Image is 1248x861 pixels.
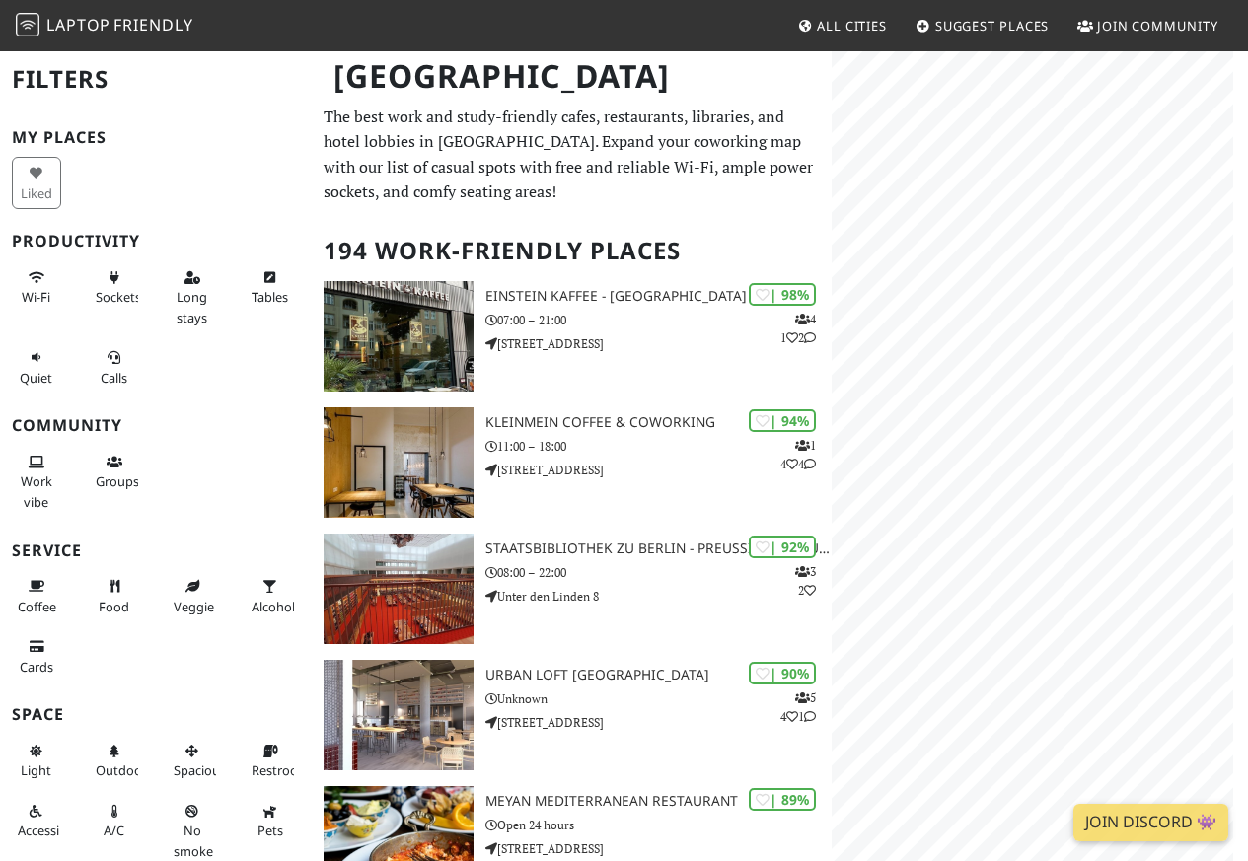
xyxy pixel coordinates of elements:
[46,14,110,36] span: Laptop
[168,735,217,787] button: Spacious
[246,795,295,847] button: Pets
[20,369,52,387] span: Quiet
[1073,804,1228,841] a: Join Discord 👾
[174,761,226,779] span: Spacious
[780,436,816,473] p: 1 4 4
[252,761,310,779] span: Restroom
[324,407,474,518] img: KleinMein Coffee & Coworking
[324,534,474,644] img: Staatsbibliothek zu Berlin - Preußischer Kulturbesitz
[101,369,127,387] span: Video/audio calls
[12,735,61,787] button: Light
[485,334,832,353] p: [STREET_ADDRESS]
[485,816,832,834] p: Open 24 hours
[12,541,300,560] h3: Service
[485,793,832,810] h3: Meyan Mediterranean Restaurant
[324,221,820,281] h2: 194 Work-Friendly Places
[21,761,51,779] span: Natural light
[324,660,474,770] img: URBAN LOFT Berlin
[749,283,816,306] div: | 98%
[485,540,832,557] h3: Staatsbibliothek zu Berlin - Preußischer Kulturbesitz
[90,446,139,498] button: Groups
[90,341,139,394] button: Calls
[12,446,61,518] button: Work vibe
[257,822,283,839] span: Pet friendly
[795,562,816,600] p: 3 2
[177,288,207,325] span: Long stays
[1069,8,1226,43] a: Join Community
[90,795,139,847] button: A/C
[12,630,61,682] button: Cards
[104,822,124,839] span: Air conditioned
[16,9,193,43] a: LaptopFriendly LaptopFriendly
[485,689,832,708] p: Unknown
[935,17,1050,35] span: Suggest Places
[324,281,474,392] img: Einstein Kaffee - Charlottenburg
[246,735,295,787] button: Restroom
[749,536,816,558] div: | 92%
[780,688,816,726] p: 5 4 1
[96,472,139,490] span: Group tables
[12,128,300,147] h3: My Places
[113,14,192,36] span: Friendly
[252,288,288,306] span: Work-friendly tables
[16,13,39,36] img: LaptopFriendly
[20,658,53,676] span: Credit cards
[246,570,295,622] button: Alcohol
[252,598,295,615] span: Alcohol
[12,49,300,109] h2: Filters
[12,416,300,435] h3: Community
[318,49,828,104] h1: [GEOGRAPHIC_DATA]
[90,735,139,787] button: Outdoor
[485,667,832,683] h3: URBAN LOFT [GEOGRAPHIC_DATA]
[96,288,141,306] span: Power sockets
[12,705,300,724] h3: Space
[1097,17,1218,35] span: Join Community
[18,598,56,615] span: Coffee
[485,311,832,329] p: 07:00 – 21:00
[485,839,832,858] p: [STREET_ADDRESS]
[485,713,832,732] p: [STREET_ADDRESS]
[324,105,820,205] p: The best work and study-friendly cafes, restaurants, libraries, and hotel lobbies in [GEOGRAPHIC_...
[312,660,832,770] a: URBAN LOFT Berlin | 90% 541 URBAN LOFT [GEOGRAPHIC_DATA] Unknown [STREET_ADDRESS]
[21,472,52,510] span: People working
[485,288,832,305] h3: Einstein Kaffee - [GEOGRAPHIC_DATA]
[22,288,50,306] span: Stable Wi-Fi
[168,570,217,622] button: Veggie
[174,598,214,615] span: Veggie
[168,261,217,333] button: Long stays
[90,261,139,314] button: Sockets
[12,570,61,622] button: Coffee
[789,8,895,43] a: All Cities
[780,310,816,347] p: 4 1 2
[749,409,816,432] div: | 94%
[312,281,832,392] a: Einstein Kaffee - Charlottenburg | 98% 412 Einstein Kaffee - [GEOGRAPHIC_DATA] 07:00 – 21:00 [STR...
[246,261,295,314] button: Tables
[90,570,139,622] button: Food
[312,534,832,644] a: Staatsbibliothek zu Berlin - Preußischer Kulturbesitz | 92% 32 Staatsbibliothek zu Berlin - Preuß...
[485,587,832,606] p: Unter den Linden 8
[485,437,832,456] p: 11:00 – 18:00
[12,232,300,251] h3: Productivity
[99,598,129,615] span: Food
[12,341,61,394] button: Quiet
[749,662,816,684] div: | 90%
[12,261,61,314] button: Wi-Fi
[817,17,887,35] span: All Cities
[485,461,832,479] p: [STREET_ADDRESS]
[749,788,816,811] div: | 89%
[485,414,832,431] h3: KleinMein Coffee & Coworking
[485,563,832,582] p: 08:00 – 22:00
[18,822,77,839] span: Accessible
[174,822,213,859] span: Smoke free
[96,761,147,779] span: Outdoor area
[312,407,832,518] a: KleinMein Coffee & Coworking | 94% 144 KleinMein Coffee & Coworking 11:00 – 18:00 [STREET_ADDRESS]
[12,795,61,847] button: Accessible
[908,8,1058,43] a: Suggest Places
